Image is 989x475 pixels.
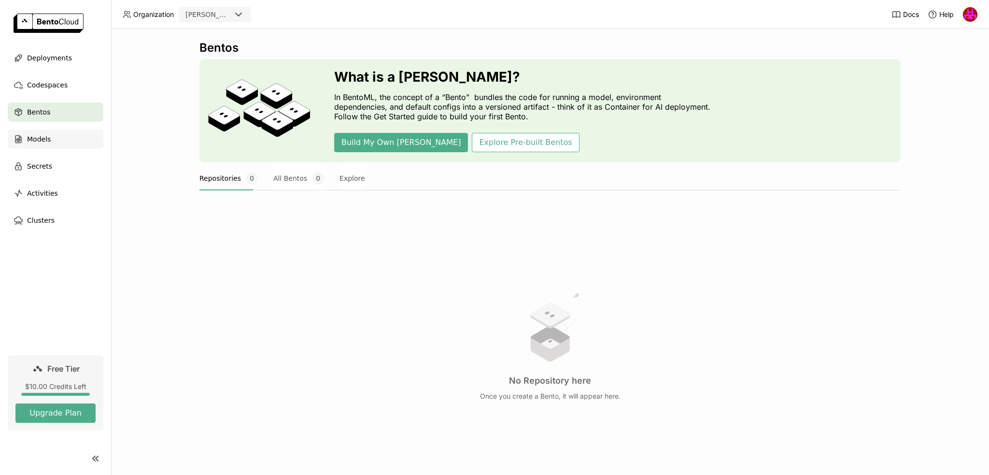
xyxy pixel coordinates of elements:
span: 0 [312,172,324,185]
span: Free Tier [47,364,80,374]
p: In BentoML, the concept of a “Bento” bundles the code for running a model, environment dependenci... [334,92,716,121]
span: Secrets [27,160,52,172]
h3: What is a [PERSON_NAME]? [334,69,716,85]
div: [PERSON_NAME]-test1 [185,10,231,19]
input: Selected parker-test1. [232,10,233,20]
span: Organization [133,10,174,19]
span: Help [939,10,954,19]
div: $10.00 Credits Left [15,382,96,391]
img: cover onboarding [207,79,311,143]
div: Help [928,10,954,19]
span: Docs [903,10,919,19]
a: Free Tier$10.00 Credits LeftUpgrade Plan [8,355,103,431]
img: no results [514,291,586,364]
a: Bentos [8,102,103,122]
img: Parker Hawkins [963,7,977,22]
a: Activities [8,184,103,203]
a: Deployments [8,48,103,68]
span: Activities [27,187,58,199]
span: Deployments [27,52,72,64]
div: Bentos [199,41,901,55]
span: Clusters [27,215,55,226]
a: Docs [891,10,919,19]
span: Codespaces [27,79,68,91]
button: Explore Pre-built Bentos [472,133,579,152]
button: Explore [339,166,365,190]
a: Secrets [8,157,103,176]
span: Bentos [27,106,50,118]
button: Build My Own [PERSON_NAME] [334,133,468,152]
button: All Bentos [273,166,324,190]
a: Codespaces [8,75,103,95]
img: logo [14,14,84,33]
a: Clusters [8,211,103,230]
a: Models [8,130,103,149]
span: 0 [246,172,258,185]
h3: No Repository here [509,375,591,386]
p: Once you create a Bento, it will appear here. [480,392,621,401]
button: Upgrade Plan [15,403,96,423]
button: Repositories [199,166,258,190]
span: Models [27,133,51,145]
